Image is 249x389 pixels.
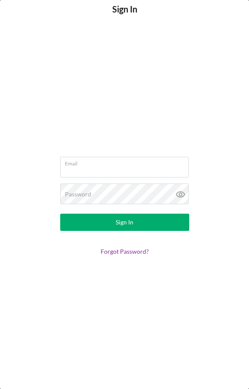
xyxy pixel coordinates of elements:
h4: Sign In [112,4,137,27]
label: Email [65,157,189,167]
a: Forgot Password? [101,248,149,255]
button: Sign In [60,214,189,231]
label: Password [65,191,91,198]
div: Sign In [116,214,133,231]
